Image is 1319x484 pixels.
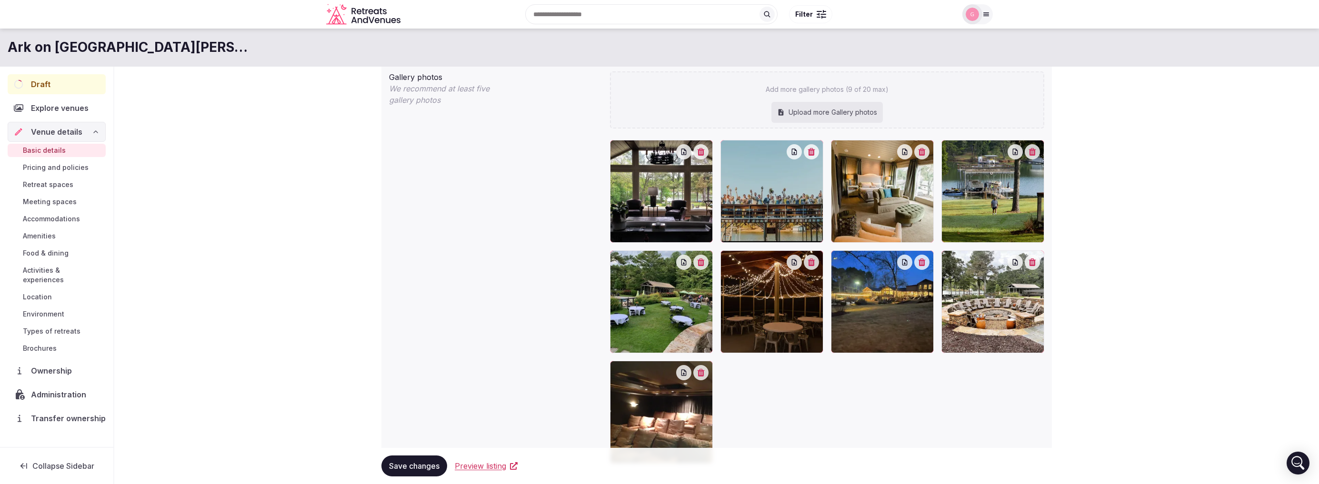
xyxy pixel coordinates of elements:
a: Explore venues [8,98,106,118]
div: Gallery photos [389,68,602,83]
a: Basic details [8,144,106,157]
span: Collapse Sidebar [32,461,94,471]
span: Location [23,292,52,302]
span: Administration [31,389,90,400]
a: Accommodations [8,212,106,226]
h1: Ark on [GEOGRAPHIC_DATA][PERSON_NAME] [8,38,251,57]
a: Food & dining [8,247,106,260]
div: Open Intercom Messenger [1287,452,1309,474]
button: Transfer ownership [8,408,106,428]
a: Visit the homepage [326,4,402,25]
span: Ownership [31,365,76,376]
a: Location [8,290,106,304]
span: Filter [795,10,813,19]
button: Collapse Sidebar [8,455,106,476]
span: Venue details [31,126,82,138]
div: 4f1a41a3159503986a5bdf1e8e0016df.jpg [610,361,713,464]
span: Amenities [23,231,56,241]
div: Ark-dock.jpg [941,140,1044,243]
span: Accommodations [23,214,80,224]
a: Pricing and policies [8,161,106,174]
div: 244525046_4384596768242976_2727444202848356885_n.jpg [941,250,1044,353]
p: Add more gallery photos (9 of 20 max) [766,85,889,94]
button: Save changes [381,455,447,476]
span: Food & dining [23,248,69,258]
span: Transfer ownership [31,413,106,424]
span: Draft [31,79,50,90]
span: Environment [23,309,64,319]
a: Types of retreats [8,325,106,338]
div: Master-bedroom-3.jpg [831,140,934,243]
span: Brochures [23,344,57,353]
p: We recommend at least five gallery photos [389,83,511,106]
span: Meeting spaces [23,197,77,207]
span: Activities & experiences [23,266,102,285]
button: Filter [789,5,832,23]
span: Save changes [389,461,440,471]
a: Administration [8,385,106,405]
span: Preview listing [455,460,506,472]
a: Retreat spaces [8,178,106,191]
div: Upload more Gallery photos [771,102,883,123]
div: unnamed (4).jpg [720,140,823,243]
div: ed4a0606ce5944da3c5341893adf6493.jpg [720,250,823,353]
a: Environment [8,307,106,321]
a: Activities & experiences [8,264,106,286]
button: Draft [8,74,106,94]
img: Glen Hayes [966,8,979,21]
span: Retreat spaces [23,180,73,189]
a: Amenities [8,229,106,243]
svg: Retreats and Venues company logo [326,4,402,25]
div: 04212019_RENT_2.original.jpg [610,140,713,243]
span: Pricing and policies [23,163,89,172]
span: Explore venues [31,102,92,114]
a: Preview listing [455,460,518,472]
span: Basic details [23,146,66,155]
div: 265099305_4600277230008261_2945881152595117720_n.jpg [831,250,934,353]
span: Types of retreats [23,326,80,336]
a: Meeting spaces [8,195,106,208]
div: IMG_3261.jpg [610,250,713,353]
a: Brochures [8,342,106,355]
a: Ownership [8,361,106,381]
